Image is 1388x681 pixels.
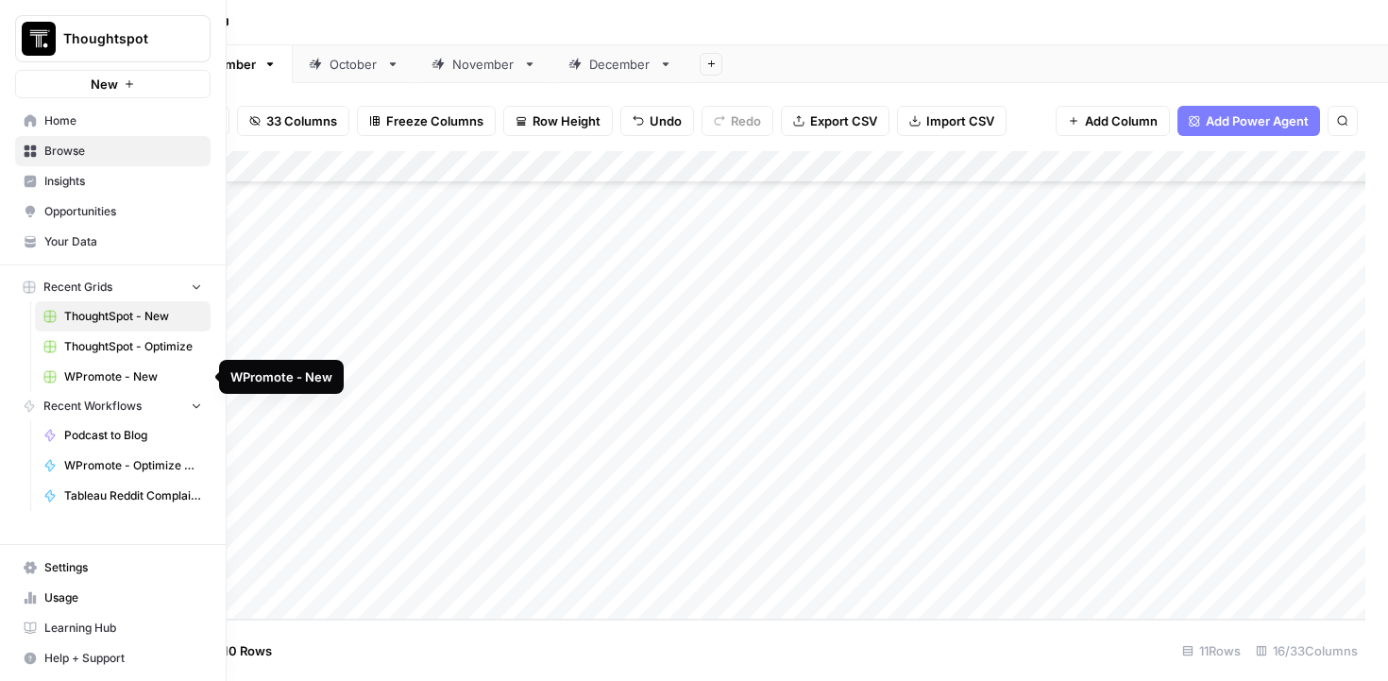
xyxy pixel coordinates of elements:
a: Browse [15,136,211,166]
span: Help + Support [44,650,202,667]
button: Recent Grids [15,273,211,301]
a: WPromote - Optimize Article [35,451,211,481]
span: Home [44,112,202,129]
button: Row Height [503,106,613,136]
div: December [589,55,652,74]
a: WPromote - New [35,362,211,392]
span: Freeze Columns [386,111,483,130]
img: Thoughtspot Logo [22,22,56,56]
button: Undo [620,106,694,136]
span: Import CSV [926,111,994,130]
a: ThoughtSpot - New [35,301,211,332]
div: 11 Rows [1175,636,1248,666]
a: December [552,45,688,83]
button: Add Power Agent [1177,106,1320,136]
a: Settings [15,553,211,583]
span: ThoughtSpot - Optimize [64,338,202,355]
a: Learning Hub [15,613,211,643]
span: WPromote - New [64,368,202,385]
span: ThoughtSpot - New [64,308,202,325]
span: Learning Hub [44,620,202,637]
button: Import CSV [897,106,1007,136]
span: Tableau Reddit Complaint Collector [64,487,202,504]
span: Row Height [533,111,601,130]
a: Insights [15,166,211,196]
span: Redo [731,111,761,130]
span: Usage [44,589,202,606]
span: Browse [44,143,202,160]
button: Freeze Columns [357,106,496,136]
span: Export CSV [810,111,877,130]
a: November [415,45,552,83]
span: Recent Grids [43,279,112,296]
a: ThoughtSpot - Optimize [35,332,211,362]
div: November [452,55,516,74]
a: October [293,45,415,83]
span: Add Power Agent [1206,111,1309,130]
a: Podcast to Blog [35,420,211,451]
button: New [15,70,211,98]
button: Add Column [1056,106,1170,136]
span: Undo [650,111,682,130]
div: 16/33 Columns [1248,636,1365,666]
span: Opportunities [44,203,202,220]
a: Usage [15,583,211,613]
a: Home [15,106,211,136]
span: Add Column [1085,111,1158,130]
button: Redo [702,106,773,136]
span: Your Data [44,233,202,250]
button: Export CSV [781,106,889,136]
span: Podcast to Blog [64,427,202,444]
span: WPromote - Optimize Article [64,457,202,474]
span: Settings [44,559,202,576]
button: 33 Columns [237,106,349,136]
button: Help + Support [15,643,211,673]
a: Opportunities [15,196,211,227]
span: Recent Workflows [43,398,142,415]
span: 33 Columns [266,111,337,130]
span: New [91,75,118,94]
button: Workspace: Thoughtspot [15,15,211,62]
a: Tableau Reddit Complaint Collector [35,481,211,511]
a: Your Data [15,227,211,257]
span: Insights [44,173,202,190]
button: Recent Workflows [15,392,211,420]
span: Add 10 Rows [196,641,272,660]
span: Thoughtspot [63,29,178,48]
div: October [330,55,379,74]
